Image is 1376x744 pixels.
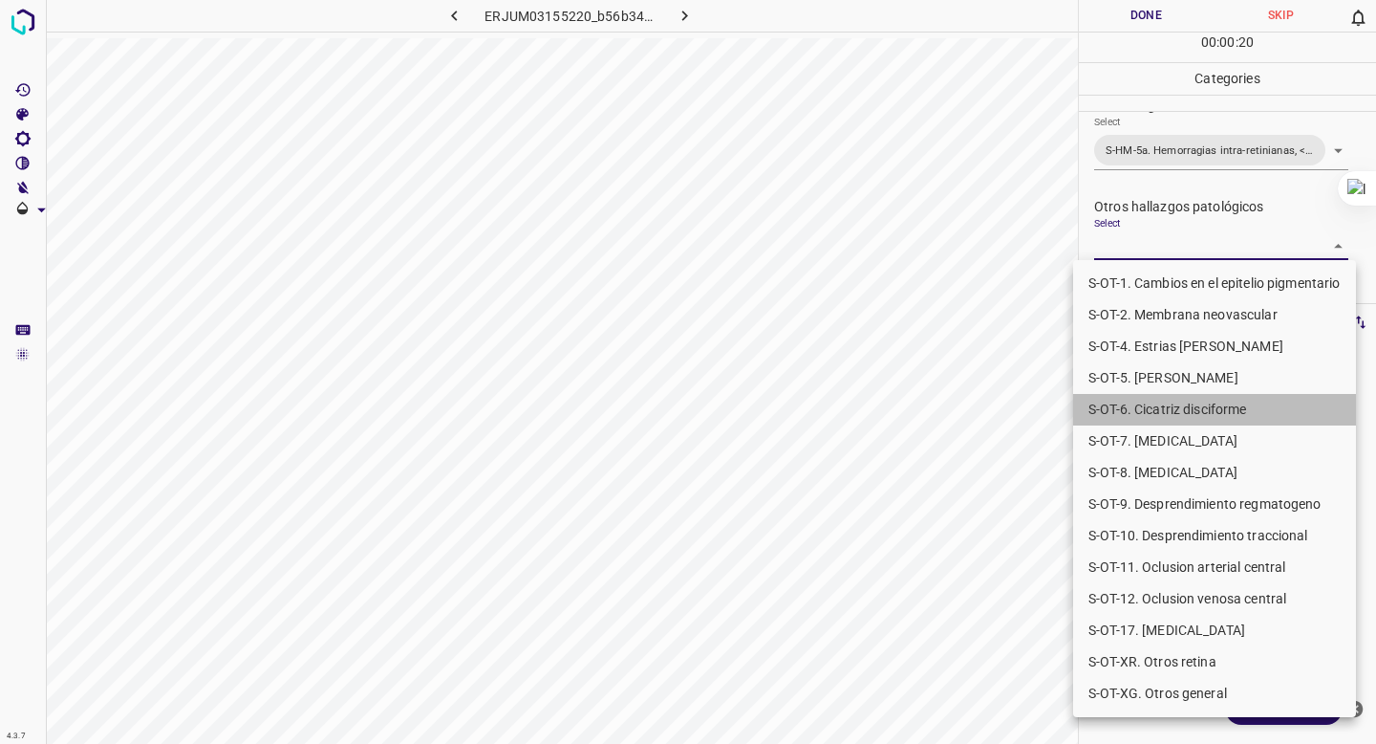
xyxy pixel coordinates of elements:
li: S-OT-10. Desprendimiento traccional [1073,520,1356,552]
li: S-OT-11. Oclusion arterial central [1073,552,1356,583]
li: S-OT-17. [MEDICAL_DATA] [1073,615,1356,646]
li: S-OT-4. Estrias [PERSON_NAME] [1073,331,1356,362]
li: S-OT-XG. Otros general [1073,678,1356,710]
li: S-OT-9. Desprendimiento regmatogeno [1073,489,1356,520]
li: S-OT-8. [MEDICAL_DATA] [1073,457,1356,489]
li: S-OT-1. Cambios en el epitelio pigmentario [1073,268,1356,299]
li: S-OT-2. Membrana neovascular [1073,299,1356,331]
li: S-OT-6. Cicatriz disciforme [1073,394,1356,426]
li: S-OT-XR. Otros retina [1073,646,1356,678]
li: S-OT-12. Oclusion venosa central [1073,583,1356,615]
li: S-OT-5. [PERSON_NAME] [1073,362,1356,394]
li: S-OT-7. [MEDICAL_DATA] [1073,426,1356,457]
